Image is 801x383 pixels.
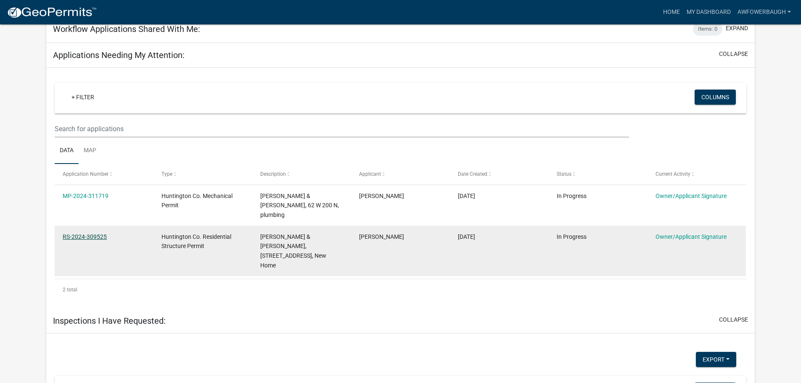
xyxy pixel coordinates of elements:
button: expand [726,24,748,33]
datatable-header-cell: Date Created [450,164,549,184]
div: 2 total [55,279,746,300]
div: collapse [46,68,755,309]
span: Description [260,171,286,177]
button: Columns [695,90,736,105]
a: Data [55,137,79,164]
span: Status [557,171,571,177]
span: Huntington Co. Residential Structure Permit [161,233,231,250]
span: Anthony Fowerbaugh [359,233,404,240]
span: Application Number [63,171,108,177]
datatable-header-cell: Description [252,164,351,184]
a: Map [79,137,101,164]
datatable-header-cell: Status [548,164,647,184]
button: Export [696,352,736,367]
a: My Dashboard [683,4,734,20]
span: 09/10/2024 [458,233,475,240]
button: collapse [719,315,748,324]
span: In Progress [557,193,587,199]
span: Date Created [458,171,487,177]
span: Huntington Co. Mechanical Permit [161,193,233,209]
span: 09/16/2024 [458,193,475,199]
div: Items: 0 [693,22,722,36]
span: Current Activity [656,171,690,177]
a: AWFowerbaugh [734,4,794,20]
span: Applicant [359,171,381,177]
h5: Applications Needing My Attention: [53,50,185,60]
datatable-header-cell: Applicant [351,164,450,184]
a: + Filter [65,90,101,105]
h5: Workflow Applications Shared With Me: [53,24,200,34]
button: collapse [719,50,748,58]
span: Type [161,171,172,177]
datatable-header-cell: Type [153,164,252,184]
a: MP-2024-311719 [63,193,108,199]
a: Owner/Applicant Signature [656,193,727,199]
span: Fowerbaugh, Anthony & Demara, 62 W 200 N, New Home [260,233,326,269]
a: Home [660,4,683,20]
h5: Inspections I Have Requested: [53,316,166,326]
a: Owner/Applicant Signature [656,233,727,240]
span: Fowerbaugh, Anthony & Demara, 62 W 200 N, plumbing [260,193,339,219]
a: RS-2024-309525 [63,233,107,240]
datatable-header-cell: Application Number [55,164,153,184]
span: Anthony Fowerbaugh [359,193,404,199]
input: Search for applications [55,120,629,137]
datatable-header-cell: Current Activity [647,164,746,184]
span: In Progress [557,233,587,240]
